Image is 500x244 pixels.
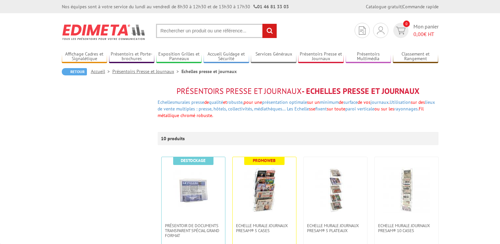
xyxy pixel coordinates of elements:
[298,51,344,62] a: Présentoirs Presse et Journaux
[227,99,244,105] a: robuste,
[315,106,327,112] a: fixent
[158,99,435,112] span: de et pour une sur un de de vos . sur des
[403,4,439,10] a: Commande rapide
[262,24,277,38] input: rechercher
[91,68,112,74] a: Accueil
[289,99,307,105] a: optimale
[393,51,439,62] a: Classement et Rangement
[312,167,359,213] img: Echelle murale journaux Presam® 5 plateaux
[213,106,227,112] a: hôtels,
[262,99,288,105] a: présentation
[156,51,202,62] a: Exposition Grilles et Panneaux
[370,99,389,105] a: journaux
[209,99,223,105] a: qualité
[251,51,296,62] a: Services Généraux
[236,223,293,233] span: Echelle murale journaux Presam® 5 cases
[158,99,174,105] a: Echelles
[396,27,405,34] img: devis rapide
[176,86,302,96] span: Présentoirs Presse et Journaux
[228,106,253,112] a: collectivités,
[241,167,288,213] img: Echelle murale journaux Presam® 5 cases
[377,26,384,34] img: devis rapide
[366,4,402,10] a: Catalogue gratuit
[62,68,87,75] a: Retour
[181,158,206,163] b: Destockage
[199,106,212,112] a: presse,
[366,3,439,10] div: |
[253,4,289,10] strong: 01 46 81 33 03
[287,106,309,112] a: Les Echelle
[345,106,374,112] a: paroi verticale
[158,106,424,118] span: se sur toute ou sur les Fil métallique chromé robuste.
[158,87,439,96] h1: - Echelles presse et journaux
[233,223,296,233] a: Echelle murale journaux Presam® 5 cases
[62,51,107,62] a: Affichage Cadres et Signalétique
[307,223,364,233] span: Echelle murale journaux Presam® 5 plateaux
[204,51,249,62] a: Accueil Guidage et Sécurité
[174,99,190,105] a: murales
[378,223,435,233] span: Echelle murale journaux Presam® 10 cases
[383,167,430,213] img: Echelle murale journaux Presam® 10 cases
[162,223,225,238] a: PRÉSENTOIR DE DOCUMENTS TRANSPARENT SPÉCIAL GRAND FORMAT
[161,132,186,145] p: 10 produits
[320,99,339,105] a: minimum
[191,99,204,105] a: presse
[156,24,277,38] input: Rechercher un produit ou une référence...
[254,106,286,112] a: médiathèques…
[390,99,411,105] a: Utilisation
[359,26,365,35] img: devis rapide
[413,30,439,38] span: € HT
[413,31,424,37] span: 0,00
[109,51,155,62] a: Présentoirs et Porte-brochures
[403,20,410,27] span: 0
[375,223,438,233] a: Echelle murale journaux Presam® 10 cases
[158,99,435,112] a: lieux de vente multiples :
[170,167,216,213] img: PRÉSENTOIR DE DOCUMENTS TRANSPARENT SPÉCIAL GRAND FORMAT
[343,99,358,105] a: surface
[181,68,237,75] li: Echelles presse et journaux
[394,106,419,112] a: rayonnages.
[392,23,439,38] a: devis rapide 0 Mon panier 0,00€ HT
[309,106,311,112] span: s
[413,23,439,38] span: Mon panier
[112,68,181,74] a: Présentoirs Presse et Journaux
[346,51,391,62] a: Présentoirs Multimédia
[304,223,367,233] a: Echelle murale journaux Presam® 5 plateaux
[165,223,222,238] span: PRÉSENTOIR DE DOCUMENTS TRANSPARENT SPÉCIAL GRAND FORMAT
[253,158,276,163] b: Promoweb
[62,3,289,10] div: Nos équipes sont à votre service du lundi au vendredi de 8h30 à 12h30 et de 13h30 à 17h30
[62,20,146,44] img: Edimeta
